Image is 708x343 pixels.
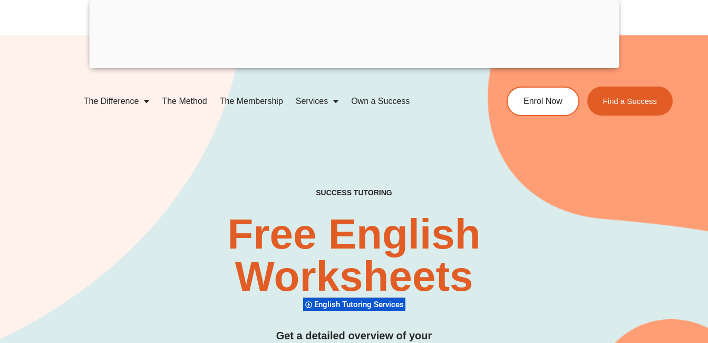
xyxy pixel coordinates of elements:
[523,97,562,106] span: Enrol Now
[507,87,579,116] a: Enrol Now
[289,89,345,113] a: Services
[587,87,673,116] a: Find a Success
[260,188,449,197] h4: SUCCESS TUTORING​
[314,300,407,309] span: English Tutoring Services
[214,89,289,113] a: The Membership
[77,89,156,113] a: The Difference
[156,89,213,113] a: The Method
[345,89,416,113] a: Own a Success
[603,97,657,105] span: Find a Success
[532,224,708,343] iframe: Chat Widget
[144,213,565,298] h2: Free English Worksheets​
[77,89,470,113] nav: Menu
[303,297,405,311] div: English Tutoring Services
